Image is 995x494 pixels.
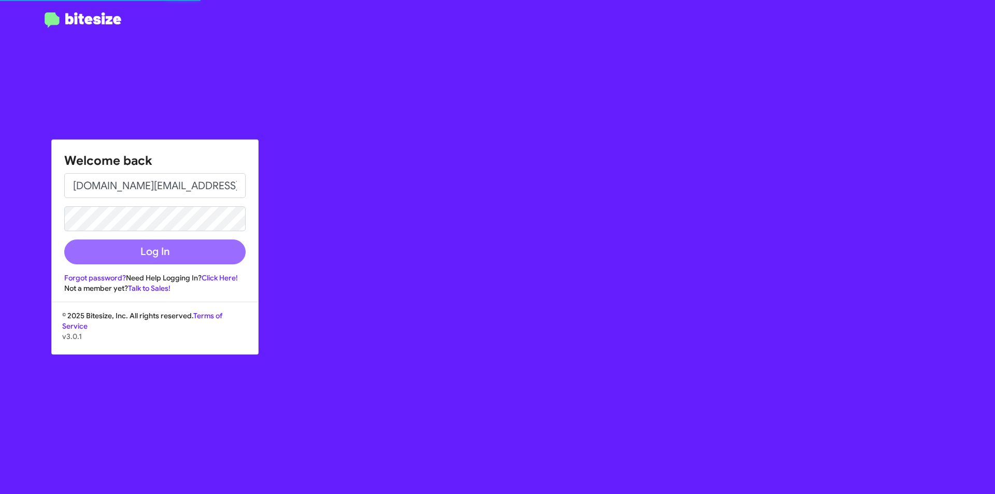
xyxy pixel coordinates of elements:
div: Need Help Logging In? [64,273,246,283]
a: Forgot password? [64,273,126,283]
p: v3.0.1 [62,331,248,342]
h1: Welcome back [64,152,246,169]
a: Talk to Sales! [128,284,170,293]
button: Log In [64,239,246,264]
div: © 2025 Bitesize, Inc. All rights reserved. [52,310,258,354]
a: Click Here! [202,273,238,283]
div: Not a member yet? [64,283,246,293]
input: Email address [64,173,246,198]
